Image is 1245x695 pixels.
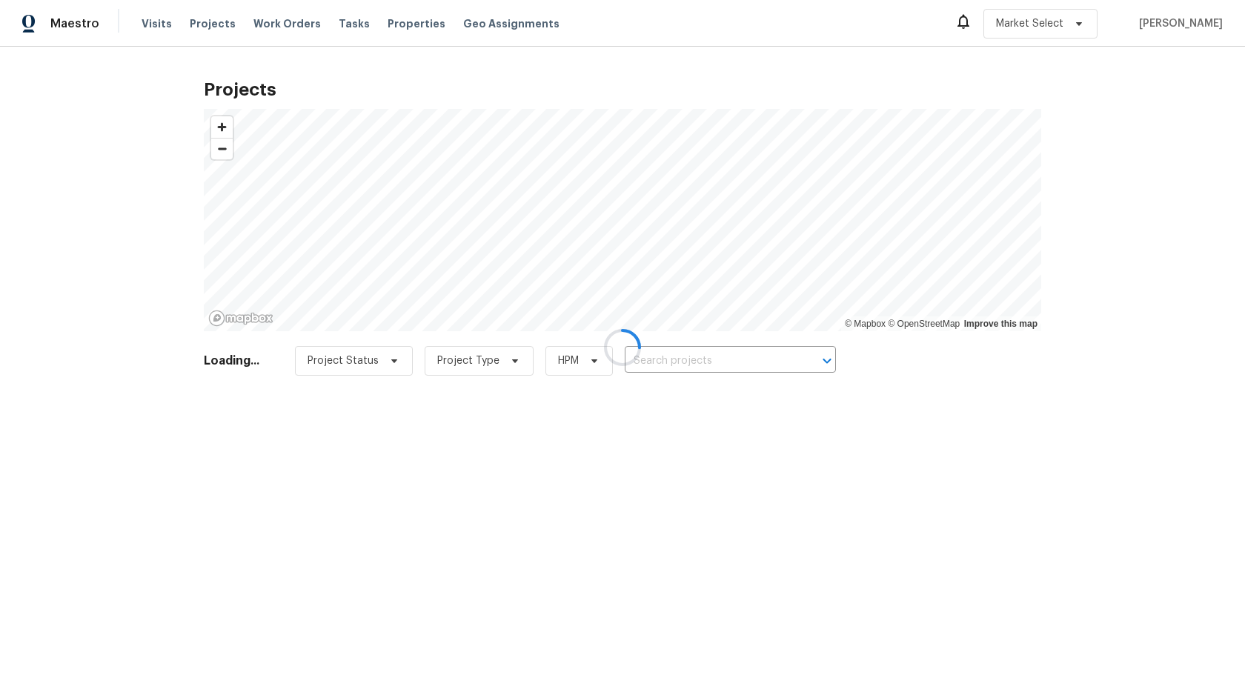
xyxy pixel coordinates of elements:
[888,319,960,329] a: OpenStreetMap
[208,310,273,327] a: Mapbox homepage
[845,319,886,329] a: Mapbox
[964,319,1037,329] a: Improve this map
[211,139,233,159] span: Zoom out
[211,138,233,159] button: Zoom out
[211,116,233,138] button: Zoom in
